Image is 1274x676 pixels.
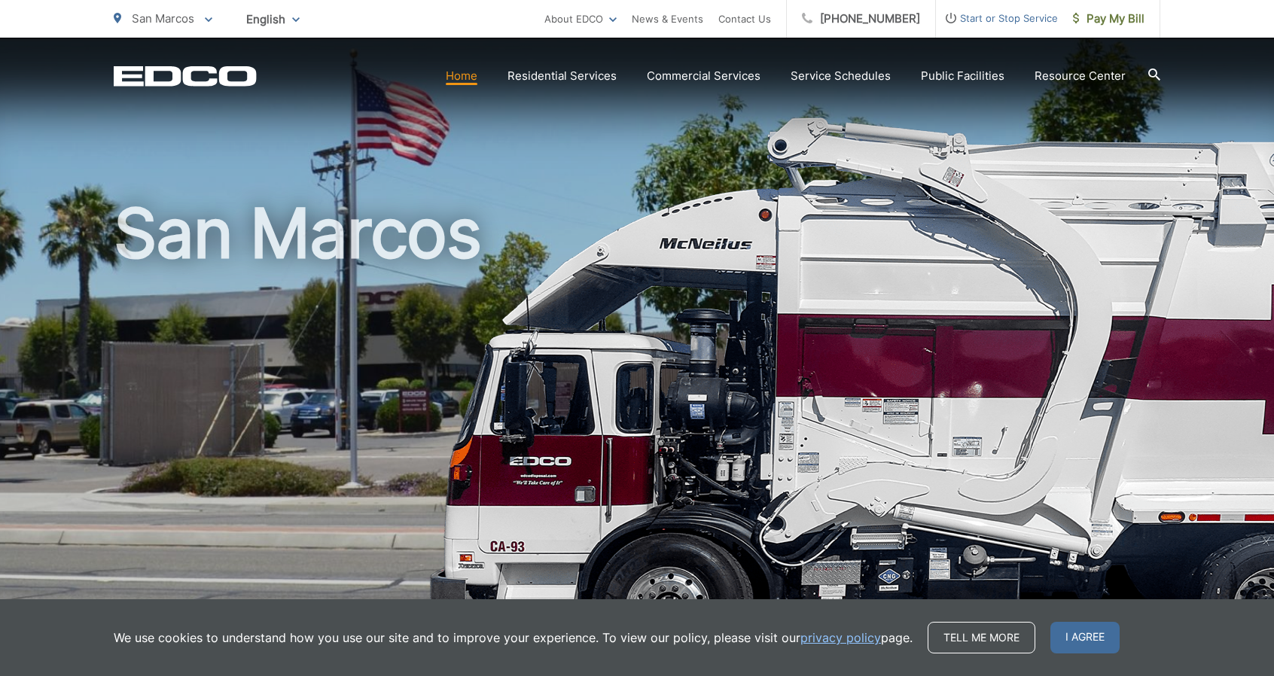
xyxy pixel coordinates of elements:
[632,10,703,28] a: News & Events
[446,67,477,85] a: Home
[132,11,194,26] span: San Marcos
[114,65,257,87] a: EDCD logo. Return to the homepage.
[235,6,311,32] span: English
[1073,10,1144,28] span: Pay My Bill
[800,629,881,647] a: privacy policy
[718,10,771,28] a: Contact Us
[114,629,913,647] p: We use cookies to understand how you use our site and to improve your experience. To view our pol...
[1035,67,1126,85] a: Resource Center
[114,196,1160,672] h1: San Marcos
[507,67,617,85] a: Residential Services
[1050,622,1120,653] span: I agree
[921,67,1004,85] a: Public Facilities
[544,10,617,28] a: About EDCO
[791,67,891,85] a: Service Schedules
[928,622,1035,653] a: Tell me more
[647,67,760,85] a: Commercial Services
